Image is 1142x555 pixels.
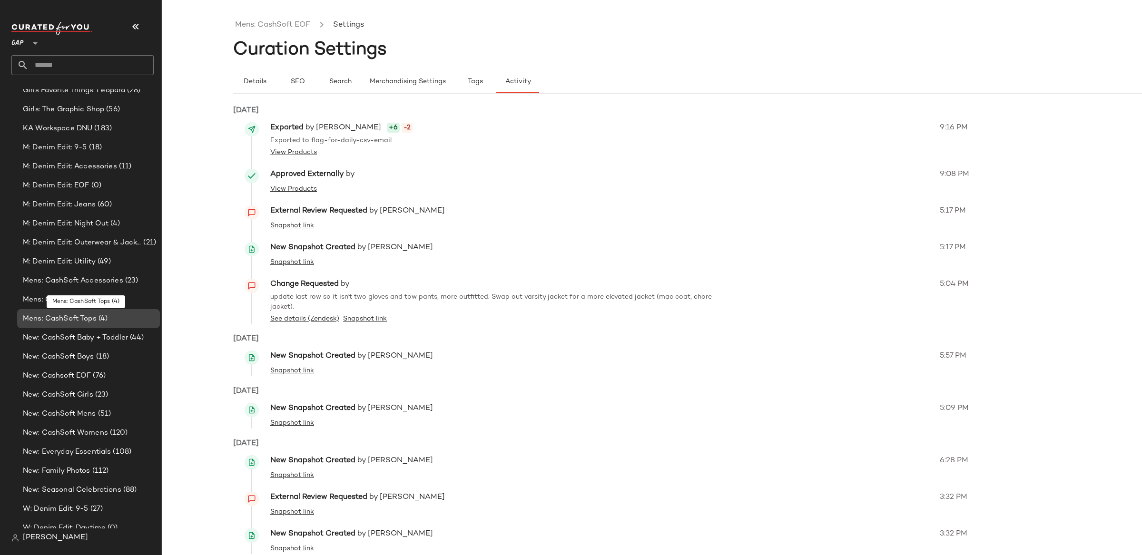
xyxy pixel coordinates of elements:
span: by [PERSON_NAME] [305,122,381,134]
img: svg%3e [248,245,256,253]
a: Snapshot link [270,507,314,517]
span: (23) [93,389,108,400]
span: New Snapshot Created [270,351,355,362]
span: Mens: CashSoft EOF [23,294,96,305]
span: Mens: CashSoft Accessories [23,275,123,286]
img: svg%3e [248,495,256,503]
span: (23) [123,275,138,286]
a: Snapshot link [270,257,314,267]
span: M: Denim Edit: Night Out [23,218,108,229]
span: 5:17 PM [940,243,966,252]
span: Search [329,78,352,86]
span: 9:16 PM [940,124,968,132]
span: M: Denim Edit: 9-5 [23,142,87,153]
span: by [PERSON_NAME] [357,403,433,414]
span: (21) [141,237,156,248]
span: Tags [467,78,483,86]
span: by [PERSON_NAME] [357,242,433,253]
span: by [PERSON_NAME] [357,351,433,362]
span: External Review Requested [270,492,367,503]
a: Snapshot link [270,470,314,480]
span: Activity [505,78,531,86]
img: svg%3e [248,458,256,466]
span: M: Denim Edit: Outerwear & Jackets [23,237,141,248]
span: (60) [96,199,112,210]
span: (72) [96,294,110,305]
span: New: CashSoft Womens [23,428,108,438]
a: See details (Zendesk) [270,314,339,324]
img: svg%3e [248,209,256,216]
span: W: Denim Edit: Daytime [23,523,106,534]
li: Settings [331,19,366,31]
img: svg%3e [248,406,256,414]
span: (120) [108,428,128,438]
span: Curation Settings [233,40,387,59]
img: svg%3e [248,354,256,361]
span: Mens: CashSoft Tops [23,313,97,324]
span: (18) [94,351,109,362]
span: Merchandising Settings [369,78,446,86]
a: Snapshot link [270,221,314,231]
span: (51) [96,409,111,419]
span: 3:32 PM [940,530,967,538]
span: (11) [117,161,132,172]
span: (56) [104,104,120,115]
span: (4) [108,218,119,229]
a: View Products [270,184,317,194]
span: (49) [96,256,111,267]
span: (28) [125,85,140,96]
span: New: Cashsoft EOF [23,370,91,381]
span: 5:04 PM [940,280,969,288]
p: update last row so it isn't two gloves and tow pants, more outfitted. Swap out varsity jacket for... [270,292,735,312]
a: Snapshot link [343,314,387,324]
span: (76) [91,370,106,381]
span: -2 [402,123,413,133]
span: (112) [90,466,109,477]
p: Exported to flag-for-daily-csv-email [270,136,735,146]
span: SEO [290,78,305,86]
span: New Snapshot Created [270,242,355,253]
span: (0) [89,180,101,191]
span: New: CashSoft Mens [23,409,96,419]
span: M: Denim Edit: Accessories [23,161,117,172]
span: New: Everyday Essentials [23,447,111,458]
span: (18) [87,142,102,153]
span: Change Requested [270,279,339,290]
img: cfy_white_logo.C9jOOHJF.svg [11,22,92,35]
span: Girls: The Graphic Shop [23,104,104,115]
img: svg%3e [248,126,256,133]
span: (108) [111,447,131,458]
span: +6 [387,123,400,133]
span: New: CashSoft Girls [23,389,93,400]
span: by [PERSON_NAME] [357,528,433,540]
span: 5:17 PM [940,207,966,215]
span: by [PERSON_NAME] [357,455,433,467]
span: by [PERSON_NAME] [369,205,445,217]
span: KA Workspace DNU [23,123,92,134]
span: by [346,169,355,180]
span: by [PERSON_NAME] [369,492,445,503]
span: New: CashSoft Boys [23,351,94,362]
a: View Products [270,147,317,157]
img: svg%3e [248,282,256,290]
img: svg%3e [248,172,256,180]
img: svg%3e [248,532,256,539]
span: New: Seasonal Celebrations [23,485,121,496]
a: Snapshot link [270,544,314,554]
span: (0) [106,523,118,534]
span: Approved Externally [270,169,344,180]
span: 6:28 PM [940,457,968,465]
span: New: CashSoft Baby + Toddler [23,332,128,343]
span: (4) [97,313,108,324]
span: New Snapshot Created [270,403,355,414]
span: M: Denim Edit: EOF [23,180,89,191]
span: 5:57 PM [940,352,966,360]
span: 5:09 PM [940,404,969,412]
span: New Snapshot Created [270,455,355,467]
a: Snapshot link [270,366,314,376]
span: New: Family Photos [23,466,90,477]
span: (183) [92,123,112,134]
a: Mens: CashSoft EOF [235,19,310,31]
span: 3:32 PM [940,493,967,501]
span: Exported [270,122,304,134]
